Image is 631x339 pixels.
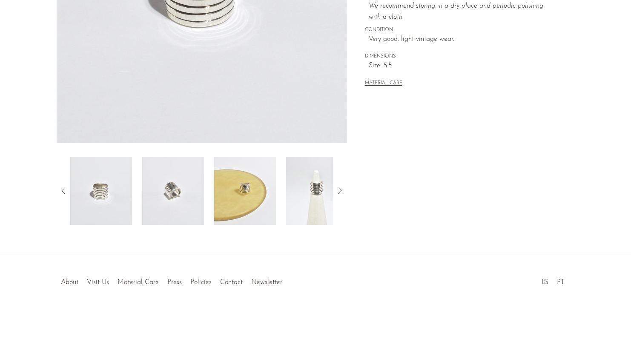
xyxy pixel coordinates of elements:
a: Press [167,279,182,286]
a: PT [557,279,565,286]
ul: Quick links [57,272,287,288]
img: Silver Slotted Ring [142,157,204,225]
i: We recommend storing in a dry place and periodic polishing with a cloth. [369,3,543,20]
img: Silver Slotted Ring [70,157,132,225]
span: DIMENSIONS [365,53,556,60]
a: About [61,279,78,286]
button: MATERIAL CARE [365,80,402,87]
a: IG [542,279,548,286]
a: Contact [220,279,243,286]
ul: Social Medias [537,272,569,288]
span: Size: 5.5 [369,60,556,72]
a: Policies [190,279,212,286]
a: Material Care [118,279,159,286]
img: Silver Slotted Ring [214,157,276,225]
a: Visit Us [87,279,109,286]
span: Very good; light vintage wear. [369,34,556,45]
img: Silver Slotted Ring [286,157,348,225]
span: CONDITION [365,26,556,34]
